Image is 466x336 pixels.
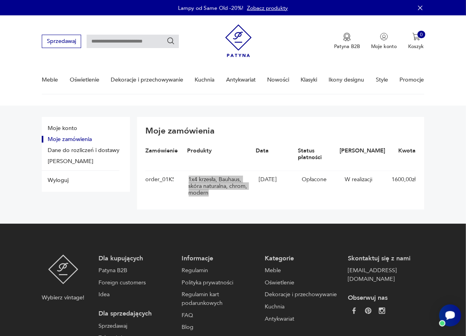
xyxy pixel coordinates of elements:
a: FAQ [182,311,254,320]
div: Opłacone [302,176,342,183]
button: Moje konto [371,33,397,50]
a: Ikony designu [329,66,364,93]
a: Antykwariat [265,315,338,323]
a: Klasyki [301,66,317,93]
a: Kuchnia [195,66,214,93]
a: Idea [98,290,171,299]
div: Kwota [398,147,416,154]
iframe: Smartsupp widget button [439,304,461,327]
a: Promocje [399,66,424,93]
p: Dla sprzedających [98,310,171,318]
a: Meble [265,266,338,275]
div: W realizacji [345,176,384,183]
div: Status płatności [298,147,336,161]
a: Patyna B2B [98,266,171,275]
a: Ikona medaluPatyna B2B [334,33,360,50]
a: Style [376,66,388,93]
button: Szukaj [167,37,175,46]
button: Moje konto [42,125,119,132]
img: da9060093f698e4c3cedc1453eec5031.webp [351,308,357,314]
div: order_01K58FTCPG0XBWWX643G8KZZED [145,176,174,196]
a: Dekoracje i przechowywanie [265,290,338,299]
a: Dekoracje i przechowywanie [111,66,183,93]
a: Foreign customers [98,278,171,287]
button: Dane konta [42,158,119,165]
a: Sprzedawaj [42,39,81,44]
p: Patyna B2B [334,43,360,50]
h2: Moje zamówienia [145,126,415,136]
p: Koszyk [408,43,424,50]
button: Moje zamówienia [42,136,119,143]
a: Kuchnia [265,303,338,311]
div: [PERSON_NAME] [340,147,385,154]
img: c2fd9cf7f39615d9d6839a72ae8e59e5.webp [379,308,385,314]
a: Regulamin [182,266,254,275]
p: Skontaktuj się z nami [348,254,421,263]
div: Data [256,147,294,154]
img: Ikona koszyka [412,33,420,41]
img: Ikonka użytkownika [380,33,388,41]
button: Patyna B2B [334,33,360,50]
a: Polityka prywatności [182,278,254,287]
a: Oświetlenie [265,278,338,287]
a: Ikonka użytkownikaMoje konto [371,33,397,50]
div: [DATE] [259,176,299,183]
a: Nowości [267,66,289,93]
a: Sprzedawaj [98,322,171,330]
a: Oświetlenie [70,66,99,93]
p: Dla kupujących [98,254,171,263]
a: Antykwariat [226,66,256,93]
div: 0 [418,31,425,39]
button: Sprzedawaj [42,35,81,48]
p: Obserwuj nas [348,294,421,303]
p: Moje konto [371,43,397,50]
div: Zamówienie [145,147,184,154]
a: Blog [182,323,254,332]
p: Lampy od Same Old -20%! [178,4,243,12]
a: Regulamin kart podarunkowych [182,290,254,307]
p: Informacje [182,254,254,263]
a: Meble [42,66,58,93]
p: Wybierz vintage! [42,293,84,302]
p: Kategorie [265,254,338,263]
img: 37d27d81a828e637adc9f9cb2e3d3a8a.webp [365,308,371,314]
button: Wyloguj [42,177,119,184]
img: Patyna - sklep z meblami i dekoracjami vintage [225,22,252,60]
a: [EMAIL_ADDRESS][DOMAIN_NAME] [348,266,421,283]
img: Patyna - sklep z meblami i dekoracjami vintage [48,254,78,285]
div: 1600,00 zł [392,176,416,183]
a: Zobacz produkty [247,4,288,12]
button: 0Koszyk [408,33,424,50]
div: Produkty [188,147,252,154]
div: 1 x 4 krzesła, Bauhaus, skóra naturalna, chrom, modern [189,176,256,196]
img: Ikona medalu [343,33,351,41]
button: Dane do rozliczeń i dostawy [42,147,119,154]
